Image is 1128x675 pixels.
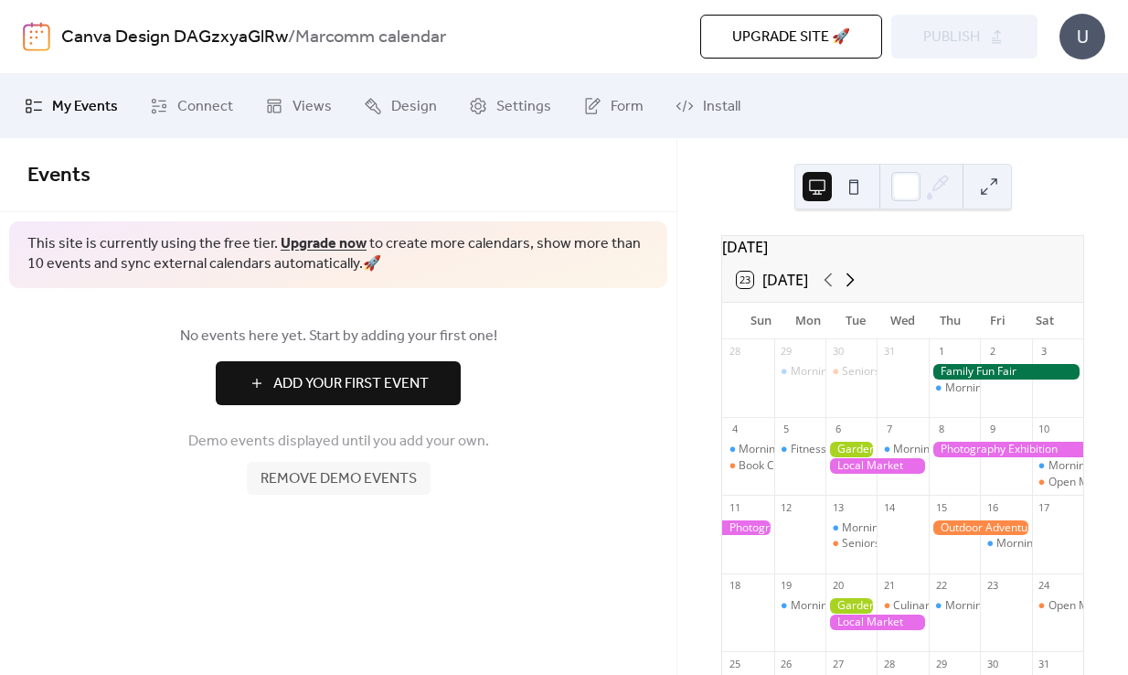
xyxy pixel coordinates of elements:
div: 31 [882,345,896,359]
span: Views [293,96,332,118]
div: Open Mic Night [1032,475,1083,490]
div: Morning Yoga Bliss [774,364,825,380]
div: Thu [927,303,974,339]
div: 23 [985,579,999,593]
div: 18 [728,579,741,593]
div: 10 [1038,423,1051,436]
span: Install [703,96,740,118]
div: Photography Exhibition [722,520,773,536]
div: 31 [1038,657,1051,670]
div: 26 [780,657,793,670]
div: Gardening Workshop [825,442,877,457]
div: Morning Yoga Bliss [791,598,889,614]
div: 11 [728,500,741,514]
div: Morning Yoga Bliss [877,442,928,457]
div: Culinary Cooking Class [893,598,1009,614]
div: 15 [934,500,948,514]
span: Form [611,96,644,118]
div: Seniors' Social Tea [842,536,938,552]
div: Morning Yoga Bliss [980,536,1031,552]
a: Form [569,81,657,131]
div: Sun [737,303,784,339]
a: Install [662,81,754,131]
span: Connect [177,96,233,118]
div: 13 [831,500,845,514]
div: 29 [780,345,793,359]
div: Morning Yoga Bliss [893,442,991,457]
div: Open Mic Night [1048,475,1127,490]
div: 28 [882,657,896,670]
div: 3 [1038,345,1051,359]
div: Morning Yoga Bliss [791,364,889,380]
div: 8 [934,423,948,436]
div: Open Mic Night [1048,598,1127,614]
div: Morning Yoga Bliss [945,598,1043,614]
div: Local Market [825,615,929,630]
div: Morning Yoga Bliss [996,536,1094,552]
div: 4 [728,423,741,436]
div: Morning Yoga Bliss [722,442,773,457]
div: Book Club Gathering [722,458,773,474]
div: 1 [934,345,948,359]
div: Fri [974,303,1021,339]
button: Add Your First Event [216,361,461,405]
div: Fitness Bootcamp [791,442,881,457]
span: Events [27,155,90,196]
div: Morning Yoga Bliss [739,442,836,457]
div: 2 [985,345,999,359]
a: Add Your First Event [27,361,649,405]
div: 12 [780,500,793,514]
div: Book Club Gathering [739,458,844,474]
a: Settings [455,81,565,131]
div: 22 [934,579,948,593]
a: Views [251,81,346,131]
div: 6 [831,423,845,436]
div: [DATE] [722,236,1083,258]
div: 19 [780,579,793,593]
span: Settings [496,96,551,118]
div: 29 [934,657,948,670]
button: Upgrade site 🚀 [700,15,882,59]
span: This site is currently using the free tier. to create more calendars, show more than 10 events an... [27,234,649,275]
div: Morning Yoga Bliss [945,380,1043,396]
div: Morning Yoga Bliss [842,520,940,536]
span: Remove demo events [261,468,417,490]
b: Marcomm calendar [295,20,446,55]
div: Fitness Bootcamp [774,442,825,457]
span: Demo events displayed until you add your own. [188,431,489,453]
div: Local Market [825,458,929,474]
a: Canva Design DAGzxyaGlRw [61,20,288,55]
div: Gardening Workshop [825,598,877,614]
div: 9 [985,423,999,436]
div: Wed [879,303,927,339]
div: Seniors' Social Tea [825,536,877,552]
button: Remove demo events [247,462,431,495]
div: 5 [780,423,793,436]
div: Tue [832,303,879,339]
a: Design [350,81,451,131]
div: 27 [831,657,845,670]
div: 25 [728,657,741,670]
div: 14 [882,500,896,514]
div: Morning Yoga Bliss [929,598,980,614]
div: Family Fun Fair [929,364,1083,380]
div: Morning Yoga Bliss [774,598,825,614]
div: Culinary Cooking Class [877,598,928,614]
div: U [1059,14,1105,59]
div: 21 [882,579,896,593]
a: Upgrade now [281,230,367,258]
span: Upgrade site 🚀 [732,27,850,48]
button: 23[DATE] [730,267,814,293]
a: Connect [136,81,247,131]
span: No events here yet. Start by adding your first one! [27,326,649,348]
div: Seniors' Social Tea [825,364,877,380]
div: Outdoor Adventure Day [929,520,1032,536]
img: logo [23,22,50,51]
div: 7 [882,423,896,436]
div: 24 [1038,579,1051,593]
b: / [288,20,295,55]
div: 17 [1038,500,1051,514]
div: 20 [831,579,845,593]
div: 16 [985,500,999,514]
div: Sat [1021,303,1069,339]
